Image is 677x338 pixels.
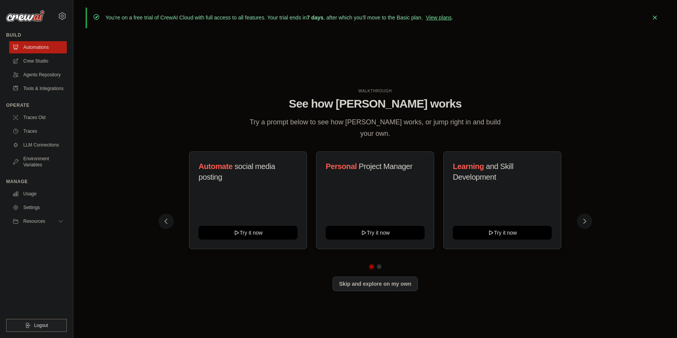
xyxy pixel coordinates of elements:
[9,82,67,95] a: Tools & Integrations
[326,226,425,240] button: Try it now
[199,226,297,240] button: Try it now
[333,277,418,291] button: Skip and explore on my own
[359,162,412,171] span: Project Manager
[9,139,67,151] a: LLM Connections
[307,14,323,21] strong: 7 days
[6,32,67,38] div: Build
[105,14,453,21] p: You're on a free trial of CrewAI Cloud with full access to all features. Your trial ends in , aft...
[199,162,233,171] span: Automate
[9,215,67,227] button: Resources
[9,69,67,81] a: Agents Repository
[9,125,67,137] a: Traces
[6,179,67,185] div: Manage
[6,319,67,332] button: Logout
[326,162,357,171] span: Personal
[247,117,504,139] p: Try a prompt below to see how [PERSON_NAME] works, or jump right in and build your own.
[165,88,586,94] div: WALKTHROUGH
[6,10,44,22] img: Logo
[23,218,45,224] span: Resources
[9,201,67,214] a: Settings
[6,102,67,108] div: Operate
[453,226,552,240] button: Try it now
[9,41,67,53] a: Automations
[9,188,67,200] a: Usage
[9,111,67,124] a: Traces Old
[453,162,484,171] span: Learning
[9,55,67,67] a: Crew Studio
[34,322,48,328] span: Logout
[9,153,67,171] a: Environment Variables
[199,162,275,181] span: social media posting
[426,14,451,21] a: View plans
[165,97,586,111] h1: See how [PERSON_NAME] works
[453,162,513,181] span: and Skill Development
